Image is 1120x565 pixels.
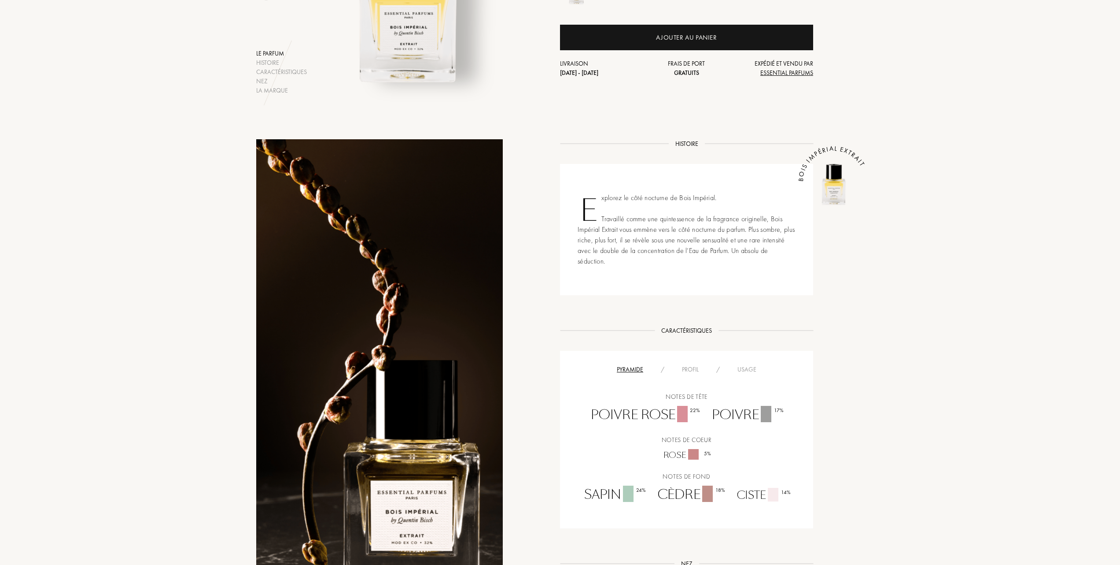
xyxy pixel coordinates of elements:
[645,59,729,78] div: Frais de port
[256,58,307,67] div: Histoire
[760,69,813,77] span: Essential Parfums
[567,435,807,445] div: Notes de coeur
[256,77,307,86] div: Nez
[256,49,307,58] div: Le parfum
[652,365,673,374] div: /
[256,86,307,95] div: La marque
[707,365,729,374] div: /
[256,67,307,77] div: Caractéristiques
[560,69,598,77] span: [DATE] - [DATE]
[705,406,789,424] div: Poivre
[704,450,711,457] div: 5 %
[807,155,860,208] img: Bois Impérial Extrait
[690,406,700,414] div: 22 %
[729,365,765,374] div: Usage
[651,486,730,504] div: Cèdre
[781,488,791,496] div: 14 %
[729,59,813,78] div: Expédié et vendu par
[560,59,645,78] div: Livraison
[584,406,705,424] div: Poivre rose
[715,486,725,494] div: 18 %
[608,365,652,374] div: Pyramide
[657,449,716,461] div: Rose
[560,164,813,295] div: Explorez le côté nocturne de Bois Impérial. Travaillé comme une quintessence de la fragrance orig...
[656,33,717,43] div: Ajouter au panier
[636,486,646,494] div: 24 %
[730,488,796,503] div: Ciste
[673,365,707,374] div: Profil
[567,472,807,481] div: Notes de fond
[674,69,699,77] span: Gratuits
[774,406,784,414] div: 17 %
[578,486,651,504] div: Sapin
[567,392,807,401] div: Notes de tête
